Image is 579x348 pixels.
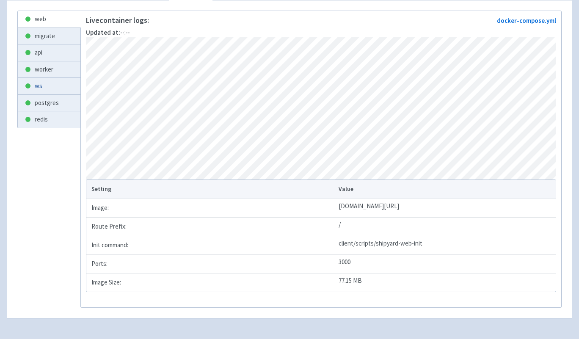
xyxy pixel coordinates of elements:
[18,28,80,44] a: migrate
[18,44,80,61] a: api
[86,199,336,217] td: Image:
[336,254,556,273] td: 3000
[18,11,80,28] a: web
[86,28,130,36] span: --:--
[336,180,556,199] th: Value
[497,17,556,25] a: docker-compose.yml
[18,78,80,94] a: ws
[18,95,80,111] a: postgres
[336,199,556,217] td: [DOMAIN_NAME][URL]
[336,217,556,236] td: /
[86,28,120,36] strong: Updated at:
[86,236,336,254] td: Init command:
[18,61,80,78] a: worker
[18,111,80,128] a: redis
[86,254,336,273] td: Ports:
[86,180,336,199] th: Setting
[336,273,556,292] td: 77.15 MB
[86,217,336,236] td: Route Prefix:
[86,16,149,25] p: Live container logs:
[86,273,336,292] td: Image Size:
[336,236,556,254] td: client/scripts/shipyard-web-init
